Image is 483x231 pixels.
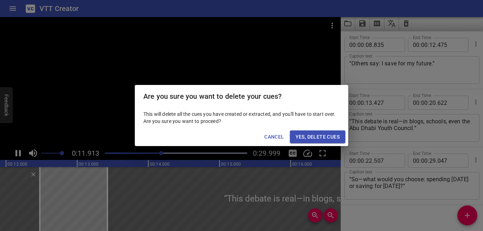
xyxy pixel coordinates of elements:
h2: Are you sure you want to delete your cues? [143,91,340,102]
span: Yes, Delete Cues [296,133,340,141]
button: Yes, Delete Cues [290,130,345,144]
span: Cancel [264,133,284,141]
div: This will delete all the cues you have created or extracted, and you'll have to start over. Are y... [135,108,348,128]
button: Cancel [261,130,287,144]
